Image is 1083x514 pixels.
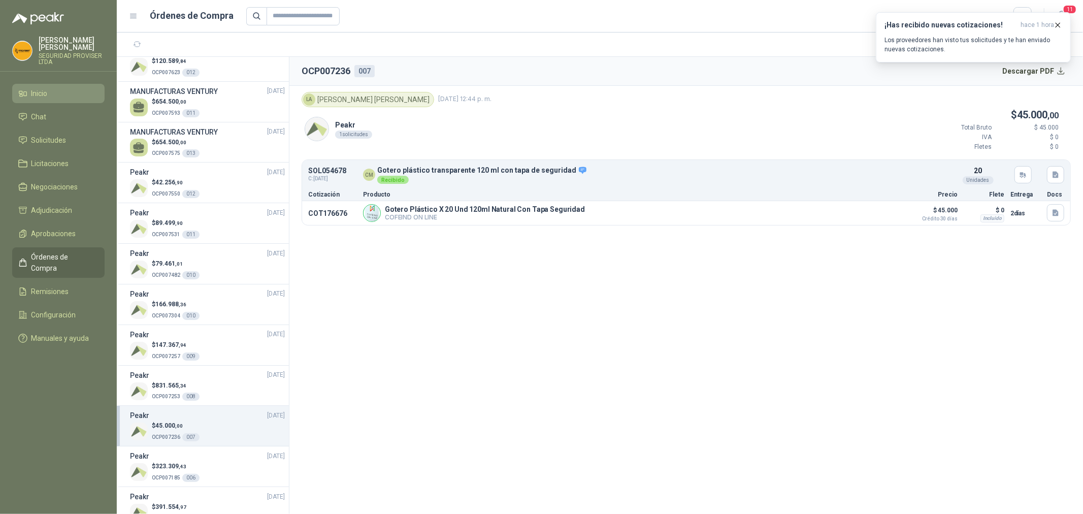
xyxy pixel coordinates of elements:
[377,176,409,184] div: Recibido
[308,191,357,198] p: Cotización
[31,286,69,297] span: Remisiones
[130,370,149,381] h3: Peakr
[130,491,149,502] h3: Peakr
[363,169,375,181] div: CM
[1063,5,1077,14] span: 11
[182,149,200,157] div: 013
[179,58,186,64] span: ,84
[385,213,585,221] p: COFEIND ON LINE
[12,329,105,348] a: Manuales y ayuda
[364,205,380,221] img: Company Logo
[267,127,285,137] span: [DATE]
[152,381,200,391] p: $
[267,492,285,502] span: [DATE]
[130,261,148,278] img: Company Logo
[179,464,186,469] span: ,43
[179,140,186,145] span: ,00
[907,216,958,221] span: Crédito 30 días
[182,231,200,239] div: 011
[152,502,200,512] p: $
[31,205,73,216] span: Adjudicación
[907,191,958,198] p: Precio
[998,133,1059,142] p: $ 0
[152,70,180,75] span: OCP007623
[335,119,372,131] p: Peakr
[130,451,285,483] a: Peakr[DATE] Company Logo$323.309,43OCP007185006
[998,142,1059,152] p: $ 0
[152,218,200,228] p: $
[130,167,285,199] a: Peakr[DATE] Company Logo$42.256,90OCP007550012
[152,150,180,156] span: OCP007575
[152,178,200,187] p: $
[31,181,78,192] span: Negociaciones
[130,329,285,361] a: Peakr[DATE] Company Logo$147.367,94OCP007257009
[31,135,67,146] span: Solicitudes
[12,154,105,173] a: Licitaciones
[152,272,180,278] span: OCP007482
[130,463,148,481] img: Company Logo
[152,434,180,440] span: OCP007236
[363,191,901,198] p: Producto
[385,205,585,213] p: Gotero Plástico X 20 Und 120ml Natural Con Tapa Seguridad
[130,288,285,320] a: Peakr[DATE] Company Logo$166.988,36OCP007304010
[31,251,95,274] span: Órdenes de Compra
[267,411,285,421] span: [DATE]
[1053,7,1071,25] button: 11
[152,110,180,116] span: OCP007593
[267,452,285,461] span: [DATE]
[12,305,105,325] a: Configuración
[152,232,180,237] span: OCP007531
[130,45,285,77] a: Peakr[DATE] Company Logo$120.589,84OCP007623012
[152,340,200,350] p: $
[267,86,285,96] span: [DATE]
[876,12,1071,62] button: ¡Has recibido nuevas cotizaciones!hace 1 hora Los proveedores han visto tus solicitudes y te han ...
[267,370,285,380] span: [DATE]
[31,309,76,320] span: Configuración
[1017,109,1059,121] span: 45.000
[152,138,200,147] p: $
[884,36,1062,54] p: Los proveedores han visto tus solicitudes y te han enviado nuevas cotizaciones.
[175,180,183,185] span: ,90
[152,313,180,318] span: OCP007304
[884,21,1016,29] h3: ¡Has recibido nuevas cotizaciones!
[267,289,285,299] span: [DATE]
[1010,207,1041,219] p: 2 días
[39,37,105,51] p: [PERSON_NAME] [PERSON_NAME]
[308,209,357,217] p: COT176676
[130,342,148,360] img: Company Logo
[152,421,200,431] p: $
[179,302,186,307] span: ,36
[130,423,148,440] img: Company Logo
[175,423,183,429] span: ,00
[12,224,105,243] a: Aprobaciones
[182,69,200,77] div: 012
[130,126,285,158] a: MANUFACTURAS VENTURY[DATE] $654.500,00OCP007575013
[182,393,200,401] div: 008
[155,382,186,389] span: 831.565
[179,504,186,510] span: ,97
[267,208,285,218] span: [DATE]
[12,12,64,24] img: Logo peakr
[308,175,346,183] span: C: [DATE]
[152,475,180,480] span: OCP007185
[305,117,329,141] img: Company Logo
[152,394,180,399] span: OCP007253
[130,58,148,76] img: Company Logo
[12,131,105,150] a: Solicitudes
[155,139,186,146] span: 654.500
[1047,191,1064,198] p: Docs
[130,207,149,218] h3: Peakr
[155,422,183,429] span: 45.000
[152,56,200,66] p: $
[931,133,992,142] p: IVA
[182,271,200,279] div: 010
[130,301,148,319] img: Company Logo
[130,126,218,138] h3: MANUFACTURAS VENTURY
[31,158,69,169] span: Licitaciones
[130,86,285,118] a: MANUFACTURAS VENTURY[DATE] $654.500,00OCP007593011
[130,382,148,400] img: Company Logo
[308,167,346,175] p: SOL054678
[31,88,48,99] span: Inicio
[182,190,200,198] div: 012
[963,176,994,184] div: Unidades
